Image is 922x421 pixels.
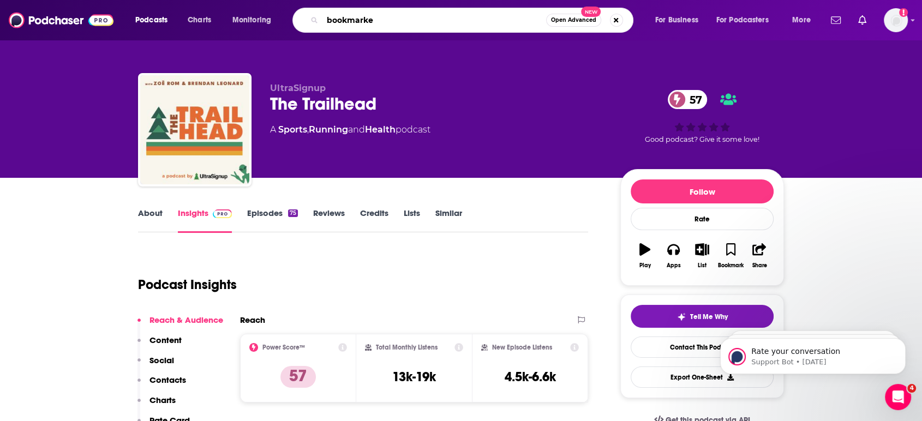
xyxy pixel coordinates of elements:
[709,11,785,29] button: open menu
[149,335,182,345] p: Content
[128,11,182,29] button: open menu
[213,209,232,218] img: Podchaser Pro
[668,90,708,109] a: 57
[884,8,908,32] span: Logged in as dbartlett
[677,312,686,321] img: tell me why sparkle
[688,236,716,275] button: List
[745,236,774,275] button: Share
[792,13,811,28] span: More
[655,13,698,28] span: For Business
[225,11,285,29] button: open menu
[631,179,774,203] button: Follow
[435,208,462,233] a: Similar
[278,124,307,135] a: Sports
[140,75,249,184] img: The Trailhead
[620,83,784,151] div: 57Good podcast? Give it some love!
[303,8,644,33] div: Search podcasts, credits, & more...
[551,17,596,23] span: Open Advanced
[178,208,232,233] a: InsightsPodchaser Pro
[137,395,176,415] button: Charts
[149,395,176,405] p: Charts
[240,315,265,325] h2: Reach
[404,208,420,233] a: Lists
[645,135,759,143] span: Good podcast? Give it some love!
[827,11,845,29] a: Show notifications dropdown
[716,13,769,28] span: For Podcasters
[631,305,774,328] button: tell me why sparkleTell Me Why
[785,11,824,29] button: open menu
[679,90,708,109] span: 57
[648,11,712,29] button: open menu
[899,8,908,17] svg: Add a profile image
[631,236,659,275] button: Play
[138,276,237,293] h1: Podcast Insights
[247,208,298,233] a: Episodes75
[631,336,774,358] a: Contact This Podcast
[718,262,744,269] div: Bookmark
[907,384,916,393] span: 4
[270,123,430,136] div: A podcast
[137,375,186,395] button: Contacts
[885,384,911,410] iframe: Intercom live chat
[288,209,298,217] div: 75
[667,262,681,269] div: Apps
[505,369,556,385] h3: 4.5k-6.6k
[149,355,174,365] p: Social
[149,315,223,325] p: Reach & Audience
[149,375,186,385] p: Contacts
[884,8,908,32] button: Show profile menu
[280,366,316,388] p: 57
[659,236,687,275] button: Apps
[135,13,167,28] span: Podcasts
[188,13,211,28] span: Charts
[365,124,396,135] a: Health
[546,14,601,27] button: Open AdvancedNew
[360,208,388,233] a: Credits
[376,344,438,351] h2: Total Monthly Listens
[716,236,745,275] button: Bookmark
[752,262,767,269] div: Share
[307,124,309,135] span: ,
[138,208,163,233] a: About
[181,11,218,29] a: Charts
[884,8,908,32] img: User Profile
[690,312,728,321] span: Tell Me Why
[262,344,305,351] h2: Power Score™
[492,344,552,351] h2: New Episode Listens
[322,11,546,29] input: Search podcasts, credits, & more...
[137,335,182,355] button: Content
[270,83,326,93] span: UltraSignup
[581,7,601,17] span: New
[631,208,774,230] div: Rate
[348,124,365,135] span: and
[698,262,707,269] div: List
[137,315,223,335] button: Reach & Audience
[309,124,348,135] a: Running
[392,369,436,385] h3: 13k-19k
[137,355,174,375] button: Social
[9,10,113,31] img: Podchaser - Follow, Share and Rate Podcasts
[232,13,271,28] span: Monitoring
[631,366,774,388] button: Export One-Sheet
[639,262,651,269] div: Play
[704,315,922,392] iframe: Intercom notifications message
[313,208,345,233] a: Reviews
[854,11,871,29] a: Show notifications dropdown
